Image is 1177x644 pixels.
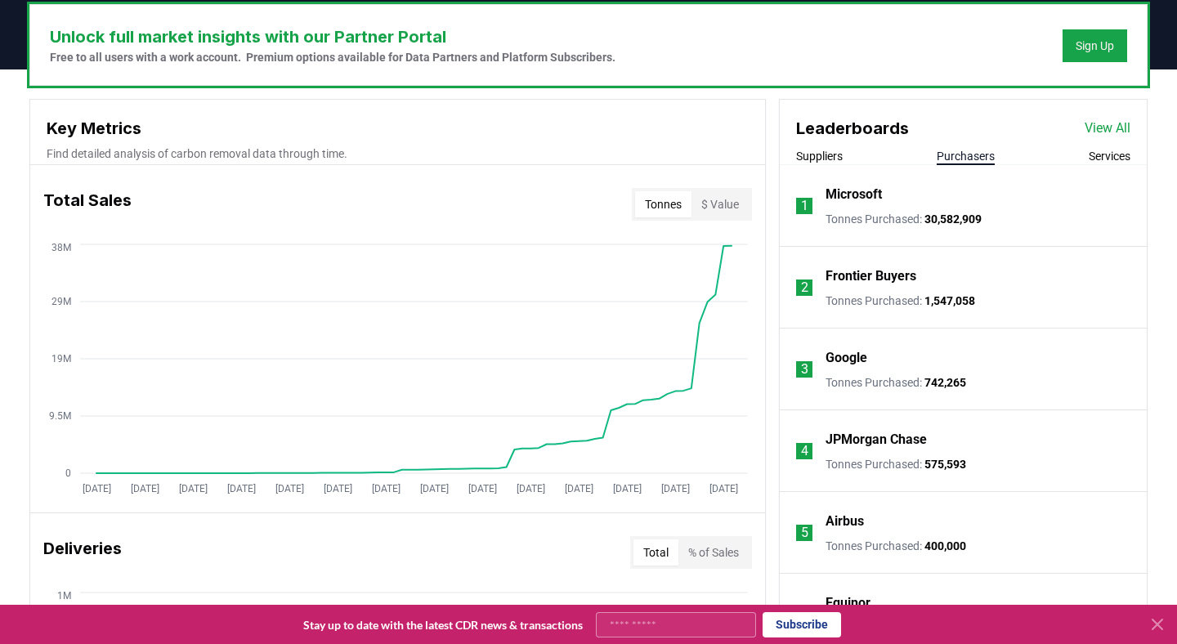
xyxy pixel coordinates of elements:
[691,191,749,217] button: $ Value
[275,483,304,494] tspan: [DATE]
[826,293,975,309] p: Tonnes Purchased :
[468,483,497,494] tspan: [DATE]
[796,148,843,164] button: Suppliers
[924,539,966,552] span: 400,000
[131,483,159,494] tspan: [DATE]
[801,278,808,297] p: 2
[57,590,71,602] tspan: 1M
[924,212,982,226] span: 30,582,909
[635,191,691,217] button: Tonnes
[51,296,71,307] tspan: 29M
[633,539,678,566] button: Total
[826,430,927,449] a: JPMorgan Chase
[801,523,808,543] p: 5
[801,441,808,461] p: 4
[924,294,975,307] span: 1,547,058
[43,536,122,569] h3: Deliveries
[661,483,690,494] tspan: [DATE]
[613,483,642,494] tspan: [DATE]
[1063,29,1127,62] button: Sign Up
[826,348,867,368] a: Google
[179,483,208,494] tspan: [DATE]
[47,145,749,162] p: Find detailed analysis of carbon removal data through time.
[924,376,966,389] span: 742,265
[50,25,615,49] h3: Unlock full market insights with our Partner Portal
[937,148,995,164] button: Purchasers
[227,483,256,494] tspan: [DATE]
[49,410,71,422] tspan: 9.5M
[801,360,808,379] p: 3
[65,467,71,479] tspan: 0
[47,116,749,141] h3: Key Metrics
[709,483,738,494] tspan: [DATE]
[826,456,966,472] p: Tonnes Purchased :
[43,188,132,221] h3: Total Sales
[1085,119,1130,138] a: View All
[1089,148,1130,164] button: Services
[826,593,870,613] a: Equinor
[678,539,749,566] button: % of Sales
[372,483,401,494] tspan: [DATE]
[826,266,916,286] a: Frontier Buyers
[51,242,71,253] tspan: 38M
[826,512,864,531] a: Airbus
[826,538,966,554] p: Tonnes Purchased :
[801,196,808,216] p: 1
[796,116,909,141] h3: Leaderboards
[83,483,111,494] tspan: [DATE]
[420,483,449,494] tspan: [DATE]
[826,374,966,391] p: Tonnes Purchased :
[565,483,593,494] tspan: [DATE]
[1076,38,1114,54] a: Sign Up
[924,458,966,471] span: 575,593
[51,353,71,364] tspan: 19M
[826,185,882,204] a: Microsoft
[826,211,982,227] p: Tonnes Purchased :
[517,483,545,494] tspan: [DATE]
[324,483,352,494] tspan: [DATE]
[50,49,615,65] p: Free to all users with a work account. Premium options available for Data Partners and Platform S...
